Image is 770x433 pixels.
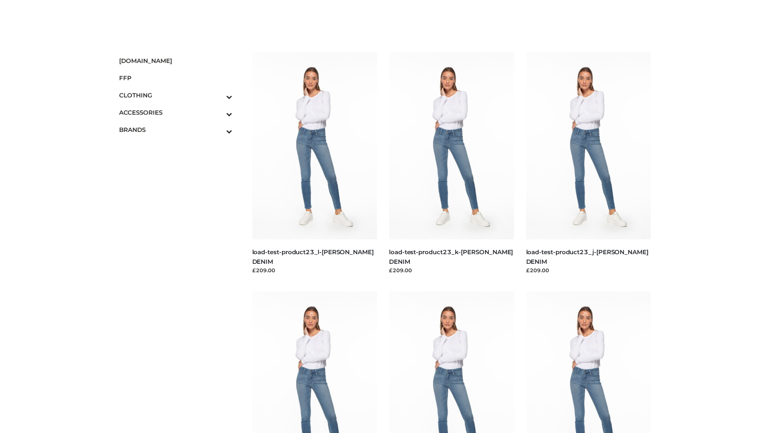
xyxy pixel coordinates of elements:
[389,266,514,274] div: £209.00
[119,56,232,65] span: [DOMAIN_NAME]
[252,248,374,265] a: load-test-product23_l-[PERSON_NAME] DENIM
[119,69,232,87] a: FFP
[204,87,232,104] button: Toggle Submenu
[119,87,232,104] a: CLOTHINGToggle Submenu
[526,266,651,274] div: £209.00
[119,73,232,83] span: FFP
[204,121,232,138] button: Toggle Submenu
[119,104,232,121] a: ACCESSORIESToggle Submenu
[119,91,232,100] span: CLOTHING
[119,125,232,134] span: BRANDS
[119,121,232,138] a: BRANDSToggle Submenu
[119,52,232,69] a: [DOMAIN_NAME]
[389,248,513,265] a: load-test-product23_k-[PERSON_NAME] DENIM
[119,108,232,117] span: ACCESSORIES
[252,266,377,274] div: £209.00
[526,248,648,265] a: load-test-product23_j-[PERSON_NAME] DENIM
[204,104,232,121] button: Toggle Submenu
